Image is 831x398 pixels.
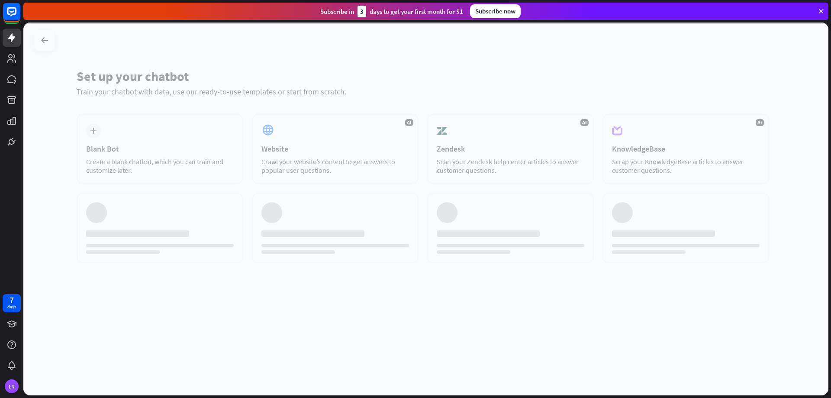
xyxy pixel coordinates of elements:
[5,379,19,393] div: LN
[3,294,21,312] a: 7 days
[320,6,463,17] div: Subscribe in days to get your first month for $1
[470,4,521,18] div: Subscribe now
[7,304,16,310] div: days
[358,6,366,17] div: 3
[10,296,14,304] div: 7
